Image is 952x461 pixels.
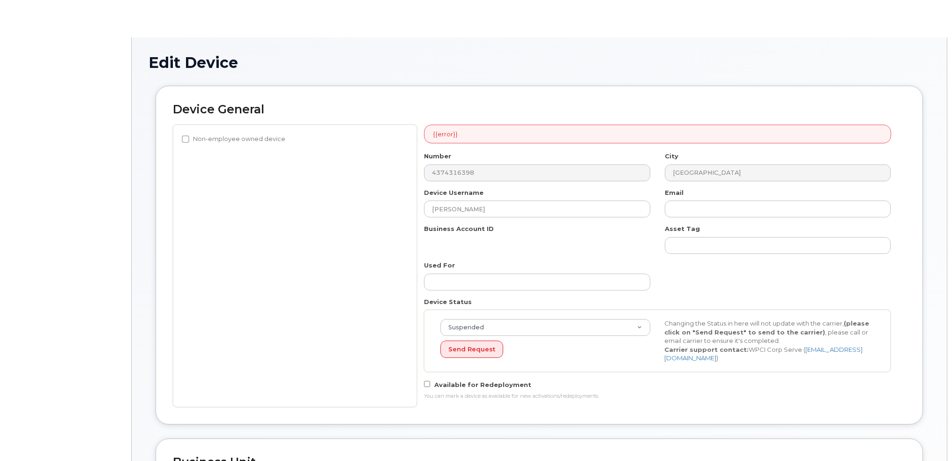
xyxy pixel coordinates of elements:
[182,135,189,143] input: Non-employee owned device
[424,125,891,144] div: {{error}}
[664,346,749,353] strong: Carrier support contact:
[424,297,472,306] label: Device Status
[424,261,455,270] label: Used For
[424,224,494,233] label: Business Account ID
[424,188,483,197] label: Device Username
[173,103,906,116] h2: Device General
[657,319,881,363] div: Changing the Status in here will not update with the carrier, , please call or email carrier to e...
[424,393,891,400] div: You can mark a device as available for new activations/redeployments
[664,320,869,336] strong: (please click on "Send Request" to send to the carrier)
[665,152,678,161] label: City
[664,346,863,362] a: [EMAIL_ADDRESS][DOMAIN_NAME]
[182,134,285,145] label: Non-employee owned device
[434,381,531,388] span: Available for Redeployment
[440,341,503,358] button: Send Request
[424,152,451,161] label: Number
[149,54,930,71] h1: Edit Device
[665,188,684,197] label: Email
[424,381,430,387] input: Available for Redeployment
[665,224,700,233] label: Asset Tag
